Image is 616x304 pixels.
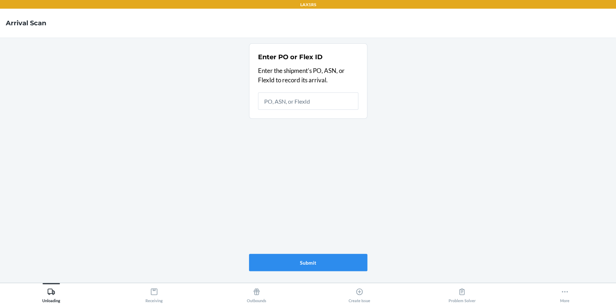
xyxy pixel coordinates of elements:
button: Submit [249,254,367,271]
p: LAX1RS [300,1,316,8]
button: Create Issue [308,283,411,303]
h2: Enter PO or Flex ID [258,52,323,62]
div: Outbounds [247,285,266,303]
p: Enter the shipment's PO, ASN, or FlexId to record its arrival. [258,66,358,84]
div: More [560,285,569,303]
div: Problem Solver [449,285,475,303]
input: PO, ASN, or FlexId [258,92,358,110]
div: Receiving [145,285,163,303]
h4: Arrival Scan [6,18,46,28]
button: Problem Solver [411,283,514,303]
button: Receiving [103,283,206,303]
div: Create Issue [349,285,370,303]
button: Outbounds [205,283,308,303]
div: Unloading [42,285,60,303]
